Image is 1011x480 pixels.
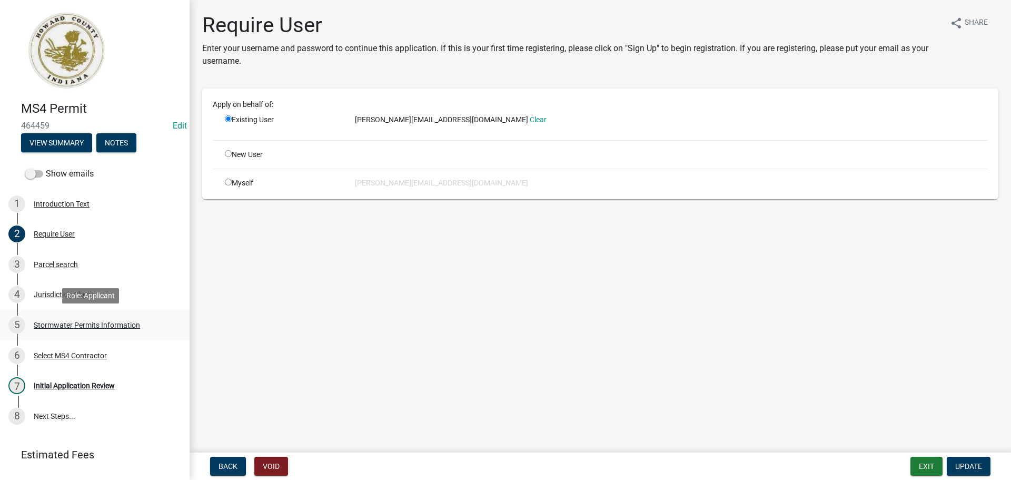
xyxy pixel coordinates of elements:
div: Introduction Text [34,200,90,208]
a: Clear [530,115,547,124]
span: [PERSON_NAME][EMAIL_ADDRESS][DOMAIN_NAME] [355,115,528,124]
div: Initial Application Review [34,382,115,389]
button: Notes [96,133,136,152]
div: 1 [8,195,25,212]
div: Stormwater Permits Information [34,321,140,329]
div: Role: Applicant [62,288,119,303]
div: Parcel search [34,261,78,268]
label: Show emails [25,168,94,180]
div: Jurisdiction Check [34,291,94,298]
div: Existing User [217,114,347,132]
div: 8 [8,408,25,425]
button: Update [947,457,990,476]
a: Estimated Fees [8,444,173,465]
div: Apply on behalf of: [205,99,996,110]
h1: Require User [202,13,941,38]
p: Enter your username and password to continue this application. If this is your first time registe... [202,42,941,67]
div: 3 [8,256,25,273]
span: 464459 [21,121,168,131]
span: Share [965,17,988,30]
img: Howard County, Indiana [21,11,111,90]
wm-modal-confirm: Summary [21,139,92,148]
span: Back [219,462,237,471]
div: 4 [8,286,25,303]
div: 7 [8,377,25,394]
div: Require User [34,230,75,238]
div: Select MS4 Contractor [34,352,107,359]
wm-modal-confirm: Notes [96,139,136,148]
h4: MS4 Permit [21,101,181,116]
i: share [950,17,963,30]
a: Edit [173,121,187,131]
div: 5 [8,317,25,334]
button: Exit [910,457,943,476]
button: Void [254,457,288,476]
div: New User [217,149,347,160]
button: Back [210,457,246,476]
div: 2 [8,226,25,242]
span: Update [955,462,982,471]
wm-modal-confirm: Edit Application Number [173,121,187,131]
button: View Summary [21,133,92,152]
div: Myself [217,178,347,189]
div: 6 [8,347,25,364]
button: shareShare [941,13,996,33]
